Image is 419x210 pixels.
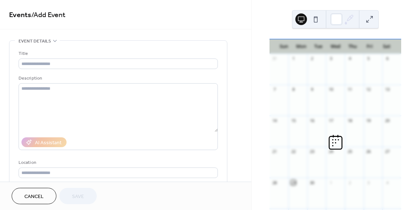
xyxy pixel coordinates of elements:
div: 26 [366,149,371,154]
div: 3 [366,180,371,185]
div: 11 [347,87,352,92]
div: Tue [310,39,327,54]
a: Events [9,8,31,22]
div: 12 [366,87,371,92]
div: 13 [384,87,390,92]
div: 5 [366,56,371,61]
div: 1 [328,180,334,185]
div: Mon [292,39,310,54]
div: 18 [347,118,352,123]
div: 20 [384,118,390,123]
div: 17 [328,118,334,123]
div: Location [19,159,216,166]
div: Fri [361,39,378,54]
div: Wed [327,39,344,54]
div: 30 [310,180,315,185]
div: Thu [344,39,361,54]
div: Sat [378,39,395,54]
div: 10 [328,87,334,92]
div: 1 [291,56,296,61]
div: 24 [328,149,334,154]
div: 22 [291,149,296,154]
div: 4 [384,180,390,185]
div: Title [19,50,216,57]
div: 6 [384,56,390,61]
div: 3 [328,56,334,61]
span: Event details [19,37,51,45]
span: / Add Event [31,8,65,22]
div: 7 [272,87,277,92]
div: 9 [310,87,315,92]
button: Cancel [12,188,56,204]
div: 15 [291,118,296,123]
div: 4 [347,56,352,61]
div: Description [19,74,216,82]
div: 14 [272,118,277,123]
div: Sun [275,39,292,54]
div: 2 [347,180,352,185]
div: 25 [347,149,352,154]
div: 27 [384,149,390,154]
div: 19 [366,118,371,123]
div: 8 [291,87,296,92]
span: Cancel [24,193,44,201]
div: 21 [272,149,277,154]
div: 31 [272,56,277,61]
div: 23 [310,149,315,154]
div: 16 [310,118,315,123]
div: 2 [310,56,315,61]
div: 28 [272,180,277,185]
div: 29 [291,180,296,185]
